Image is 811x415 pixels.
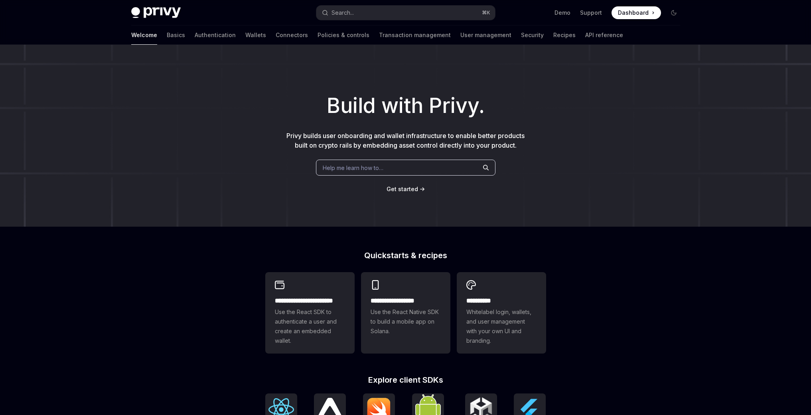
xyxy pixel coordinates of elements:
[361,272,450,354] a: **** **** **** ***Use the React Native SDK to build a mobile app on Solana.
[371,307,441,336] span: Use the React Native SDK to build a mobile app on Solana.
[460,26,511,45] a: User management
[387,185,418,193] a: Get started
[618,9,649,17] span: Dashboard
[318,26,369,45] a: Policies & controls
[323,164,383,172] span: Help me learn how to…
[131,7,181,18] img: dark logo
[580,9,602,17] a: Support
[482,10,490,16] span: ⌘ K
[265,376,546,384] h2: Explore client SDKs
[195,26,236,45] a: Authentication
[612,6,661,19] a: Dashboard
[554,9,570,17] a: Demo
[553,26,576,45] a: Recipes
[585,26,623,45] a: API reference
[167,26,185,45] a: Basics
[245,26,266,45] a: Wallets
[286,132,525,149] span: Privy builds user onboarding and wallet infrastructure to enable better products built on crypto ...
[265,251,546,259] h2: Quickstarts & recipes
[276,26,308,45] a: Connectors
[275,307,345,346] span: Use the React SDK to authenticate a user and create an embedded wallet.
[387,186,418,192] span: Get started
[332,8,354,18] div: Search...
[13,90,798,121] h1: Build with Privy.
[131,26,157,45] a: Welcome
[667,6,680,19] button: Toggle dark mode
[379,26,451,45] a: Transaction management
[457,272,546,354] a: **** *****Whitelabel login, wallets, and user management with your own UI and branding.
[466,307,537,346] span: Whitelabel login, wallets, and user management with your own UI and branding.
[521,26,544,45] a: Security
[316,6,495,20] button: Open search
